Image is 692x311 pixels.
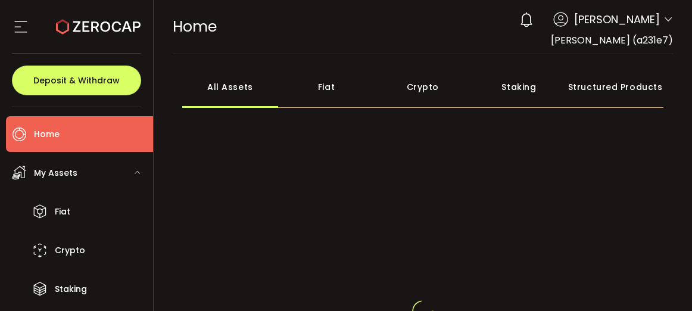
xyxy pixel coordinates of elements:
[278,66,375,108] div: Fiat
[33,76,120,85] span: Deposit & Withdraw
[12,66,141,95] button: Deposit & Withdraw
[34,164,77,182] span: My Assets
[375,66,471,108] div: Crypto
[55,242,85,259] span: Crypto
[182,66,279,108] div: All Assets
[173,16,217,37] span: Home
[55,203,70,220] span: Fiat
[55,281,87,298] span: Staking
[34,126,60,143] span: Home
[567,66,663,108] div: Structured Products
[551,33,673,47] span: [PERSON_NAME] (a231e7)
[471,66,568,108] div: Staking
[574,11,660,27] span: [PERSON_NAME]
